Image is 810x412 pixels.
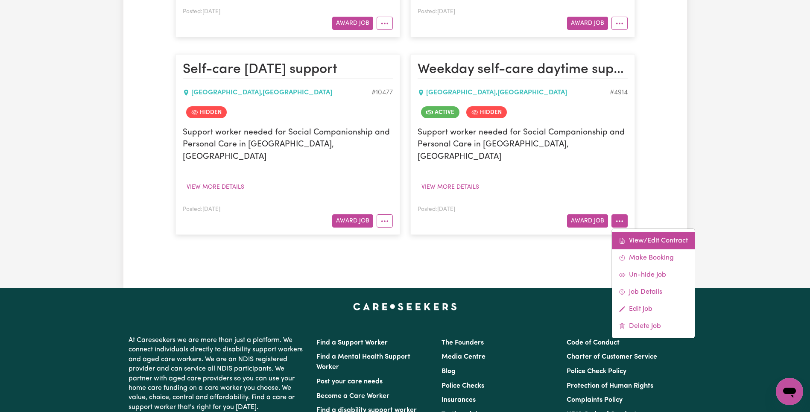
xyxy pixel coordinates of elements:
button: More options [377,17,393,30]
a: Edit Job [612,301,695,318]
span: Posted: [DATE] [183,9,220,15]
a: Protection of Human Rights [567,383,653,389]
a: Become a Care Worker [316,393,389,400]
button: View more details [418,181,483,194]
button: View more details [183,181,248,194]
button: Award Job [332,214,373,228]
p: Support worker needed for Social Companionship and Personal Care in [GEOGRAPHIC_DATA], [GEOGRAPHI... [418,127,628,164]
p: Support worker needed for Social Companionship and Personal Care in [GEOGRAPHIC_DATA], [GEOGRAPHI... [183,127,393,164]
a: The Founders [442,339,484,346]
a: Delete Job [612,318,695,335]
button: Award Job [332,17,373,30]
div: More options [611,228,695,339]
a: Media Centre [442,354,485,360]
a: Police Check Policy [567,368,626,375]
button: More options [611,214,628,228]
a: Blog [442,368,456,375]
a: Careseekers home page [353,303,457,310]
button: Award Job [567,17,608,30]
h2: Weekday self-care daytime support [418,61,628,79]
a: View/Edit Contract [612,232,695,249]
a: Find a Mental Health Support Worker [316,354,410,371]
a: Make Booking [612,249,695,266]
span: Posted: [DATE] [183,207,220,212]
button: Award Job [567,214,608,228]
span: Posted: [DATE] [418,207,455,212]
a: Code of Conduct [567,339,620,346]
span: Job is hidden [186,106,227,118]
div: [GEOGRAPHIC_DATA] , [GEOGRAPHIC_DATA] [418,88,610,98]
a: Complaints Policy [567,397,623,403]
a: Un-hide Job [612,266,695,283]
a: Charter of Customer Service [567,354,657,360]
div: [GEOGRAPHIC_DATA] , [GEOGRAPHIC_DATA] [183,88,371,98]
div: Job ID #10477 [371,88,393,98]
button: More options [377,214,393,228]
a: Job Details [612,283,695,301]
h2: Self-care Saturday support [183,61,393,79]
a: Post your care needs [316,378,383,385]
span: Posted: [DATE] [418,9,455,15]
button: More options [611,17,628,30]
a: Find a Support Worker [316,339,388,346]
span: Job is active [421,106,459,118]
a: Police Checks [442,383,484,389]
div: Job ID #4914 [610,88,628,98]
iframe: Button to launch messaging window [776,378,803,405]
span: Job is hidden [466,106,507,118]
a: Insurances [442,397,476,403]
